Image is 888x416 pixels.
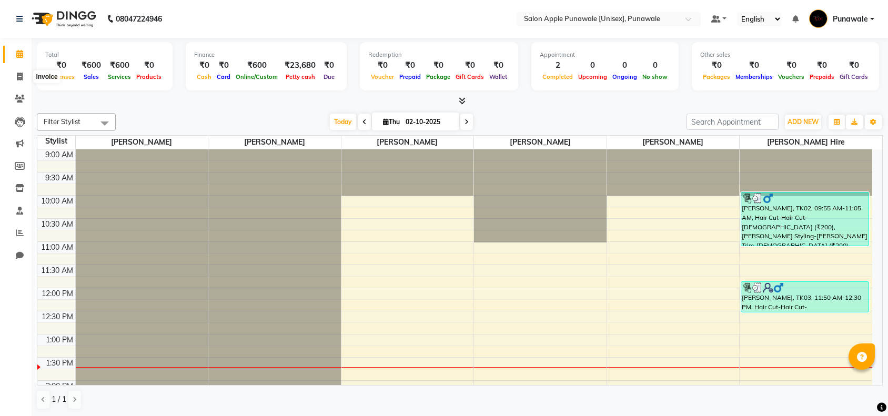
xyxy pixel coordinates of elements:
div: ₹0 [194,59,214,72]
span: Cash [194,73,214,80]
input: Search Appointment [687,114,779,130]
span: Online/Custom [233,73,280,80]
div: 9:30 AM [43,173,75,184]
input: 2025-10-02 [402,114,455,130]
div: 0 [640,59,670,72]
span: Package [423,73,453,80]
span: Today [330,114,356,130]
div: ₹0 [453,59,487,72]
b: 08047224946 [116,4,162,34]
div: ₹600 [77,59,105,72]
span: [PERSON_NAME] Hire [740,136,872,149]
div: 1:00 PM [44,334,75,346]
div: ₹0 [807,59,837,72]
div: 11:30 AM [39,265,75,276]
img: logo [27,4,99,34]
div: ₹0 [134,59,164,72]
span: Services [105,73,134,80]
div: 1:30 PM [44,358,75,369]
span: Petty cash [283,73,318,80]
div: Other sales [700,50,871,59]
div: 0 [576,59,610,72]
span: Vouchers [775,73,807,80]
div: 9:00 AM [43,149,75,160]
div: ₹0 [837,59,871,72]
div: 12:00 PM [39,288,75,299]
span: Completed [540,73,576,80]
span: [PERSON_NAME] [208,136,341,149]
div: ₹0 [487,59,510,72]
div: ₹0 [45,59,77,72]
div: Redemption [368,50,510,59]
div: Appointment [540,50,670,59]
span: Filter Stylist [44,117,80,126]
button: ADD NEW [785,115,821,129]
span: Card [214,73,233,80]
div: ₹0 [368,59,397,72]
span: Voucher [368,73,397,80]
span: Punawale [833,14,868,25]
span: [PERSON_NAME] [474,136,607,149]
span: Prepaid [397,73,423,80]
div: Finance [194,50,338,59]
div: 0 [610,59,640,72]
span: [PERSON_NAME] [607,136,740,149]
div: ₹0 [320,59,338,72]
div: 10:00 AM [39,196,75,207]
span: Due [321,73,337,80]
div: 2:00 PM [44,381,75,392]
span: No show [640,73,670,80]
div: Total [45,50,164,59]
span: [PERSON_NAME] [341,136,474,149]
div: 10:30 AM [39,219,75,230]
div: [PERSON_NAME], TK02, 09:55 AM-11:05 AM, Hair Cut-Hair Cut-[DEMOGRAPHIC_DATA] (₹200),[PERSON_NAME]... [741,192,869,246]
div: ₹0 [214,59,233,72]
span: Sales [81,73,102,80]
span: ADD NEW [788,118,819,126]
span: Prepaids [807,73,837,80]
div: Invoice [33,70,60,83]
span: Upcoming [576,73,610,80]
div: 12:30 PM [39,311,75,322]
span: 1 / 1 [52,394,66,405]
div: ₹0 [700,59,733,72]
div: 2 [540,59,576,72]
div: ₹600 [105,59,134,72]
span: Thu [380,118,402,126]
div: [PERSON_NAME], TK03, 11:50 AM-12:30 PM, Hair Cut-Hair Cut-[DEMOGRAPHIC_DATA] (₹200) [741,282,869,312]
div: ₹0 [423,59,453,72]
span: [PERSON_NAME] [76,136,208,149]
span: Ongoing [610,73,640,80]
span: Memberships [733,73,775,80]
iframe: chat widget [844,374,877,405]
div: ₹0 [775,59,807,72]
span: Packages [700,73,733,80]
div: ₹23,680 [280,59,320,72]
span: Gift Cards [453,73,487,80]
div: ₹0 [397,59,423,72]
div: ₹0 [733,59,775,72]
div: 11:00 AM [39,242,75,253]
div: Stylist [37,136,75,147]
span: Products [134,73,164,80]
div: ₹600 [233,59,280,72]
img: Punawale [809,9,828,28]
span: Wallet [487,73,510,80]
span: Gift Cards [837,73,871,80]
